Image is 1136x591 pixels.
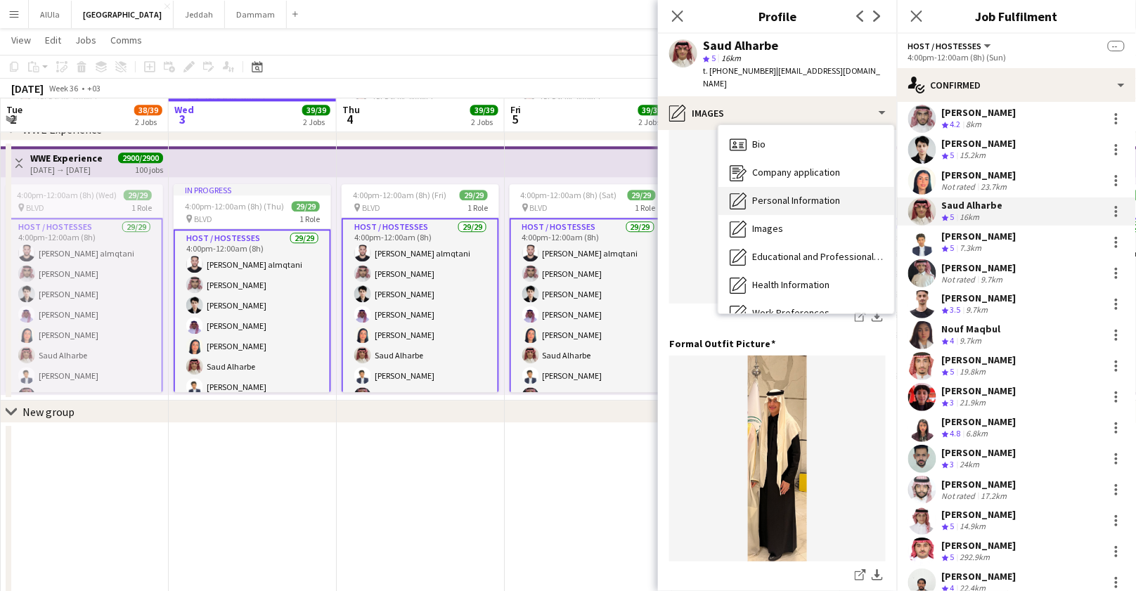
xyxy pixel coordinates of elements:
[174,1,225,28] button: Jeddah
[703,39,778,52] div: Saud Alharbe
[718,187,894,215] div: Personal Information
[75,34,96,46] span: Jobs
[942,446,1016,459] div: [PERSON_NAME]
[718,159,894,187] div: Company application
[950,521,955,531] span: 5
[460,190,488,200] span: 29/29
[11,34,31,46] span: View
[471,117,498,127] div: 2 Jobs
[669,98,886,304] img: IMG_3948.jpeg
[897,7,1136,25] h3: Job Fulfilment
[110,34,142,46] span: Comms
[30,164,103,175] div: [DATE] → [DATE]
[508,111,522,127] span: 5
[340,111,360,127] span: 4
[950,150,955,160] span: 5
[669,356,886,561] img: IMG_3932.jpeg
[942,323,1001,335] div: Nouf Maqbul
[957,335,985,347] div: 9.7km
[342,184,499,392] div: 4:00pm-12:00am (8h) (Fri)29/29 BLVD1 RoleHost / Hostesses29/294:00pm-12:00am (8h)[PERSON_NAME] al...
[131,202,152,213] span: 1 Role
[46,83,82,93] span: Week 36
[950,119,961,129] span: 4.2
[957,366,989,378] div: 19.8km
[30,152,103,164] h3: WWE Experience
[942,478,1016,491] div: [PERSON_NAME]
[26,202,44,213] span: BLVD
[185,201,284,212] span: 4:00pm-12:00am (8h) (Thu)
[950,459,955,469] span: 3
[718,53,744,63] span: 16km
[950,242,955,253] span: 5
[11,82,44,96] div: [DATE]
[467,202,488,213] span: 1 Role
[897,68,1136,102] div: Confirmed
[658,7,897,25] h3: Profile
[942,169,1016,181] div: [PERSON_NAME]
[752,222,783,235] span: Images
[950,552,955,562] span: 5
[70,31,102,49] a: Jobs
[703,65,776,76] span: t. [PHONE_NUMBER]
[135,163,163,175] div: 100 jobs
[979,274,1006,285] div: 9.7km
[353,190,446,200] span: 4:00pm-12:00am (8h) (Fri)
[957,397,989,409] div: 21.9km
[942,508,1016,521] div: [PERSON_NAME]
[22,405,75,419] div: New group
[942,384,1016,397] div: [PERSON_NAME]
[174,184,331,392] app-job-card: In progress4:00pm-12:00am (8h) (Thu)29/29 BLVD1 RoleHost / Hostesses29/294:00pm-12:00am (8h)[PERS...
[942,539,1016,552] div: [PERSON_NAME]
[29,1,72,28] button: AlUla
[942,261,1016,274] div: [PERSON_NAME]
[711,53,716,63] span: 5
[964,304,991,316] div: 9.7km
[964,119,985,131] div: 8km
[4,111,22,127] span: 2
[628,190,656,200] span: 29/29
[521,190,617,200] span: 4:00pm-12:00am (8h) (Sat)
[752,194,840,207] span: Personal Information
[950,366,955,377] span: 5
[950,428,961,439] span: 4.8
[718,299,894,327] div: Work Preferences
[957,242,985,254] div: 7.3km
[134,105,162,115] span: 38/39
[87,83,101,93] div: +03
[950,304,961,315] span: 3.5
[942,106,1016,119] div: [PERSON_NAME]
[942,230,1016,242] div: [PERSON_NAME]
[718,243,894,271] div: Educational and Professional Background
[45,34,61,46] span: Edit
[1108,41,1125,51] span: --
[979,491,1010,501] div: 17.2km
[225,1,287,28] button: Dammam
[957,150,989,162] div: 15.2km
[342,103,360,116] span: Thu
[292,201,320,212] span: 29/29
[174,103,194,116] span: Wed
[39,31,67,49] a: Edit
[752,278,830,291] span: Health Information
[908,41,993,51] button: Host / Hostesses
[6,103,22,116] span: Tue
[510,184,667,392] app-job-card: 4:00pm-12:00am (8h) (Sat)29/29 BLVD1 RoleHost / Hostesses29/294:00pm-12:00am (8h)[PERSON_NAME] al...
[908,52,1125,63] div: 4:00pm-12:00am (8h) (Sun)
[299,214,320,224] span: 1 Role
[942,570,1016,583] div: [PERSON_NAME]
[135,117,162,127] div: 2 Jobs
[6,184,163,392] div: 4:00pm-12:00am (8h) (Wed)29/29 BLVD1 RoleHost / Hostesses29/294:00pm-12:00am (8h)[PERSON_NAME] al...
[635,202,656,213] span: 1 Role
[950,397,955,408] span: 3
[510,103,522,116] span: Fri
[718,215,894,243] div: Images
[172,111,194,127] span: 3
[6,31,37,49] a: View
[957,552,993,564] div: 292.9km
[470,105,498,115] span: 39/39
[703,65,881,89] span: | [EMAIL_ADDRESS][DOMAIN_NAME]
[639,117,666,127] div: 2 Jobs
[118,152,163,163] span: 2900/2900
